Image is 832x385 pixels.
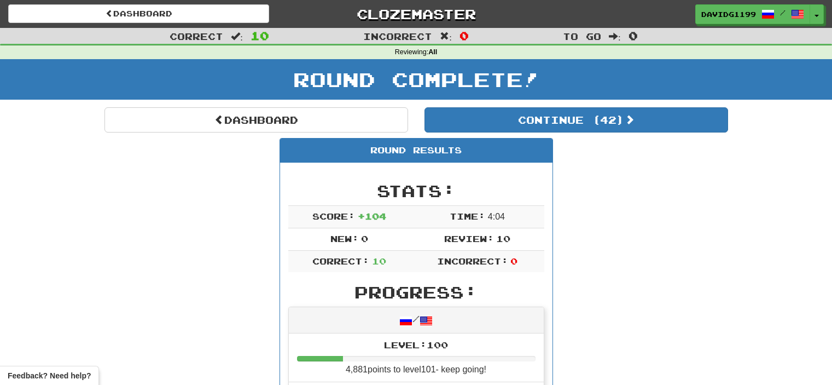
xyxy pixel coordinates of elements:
span: Level: 100 [384,340,448,350]
span: Incorrect [363,31,432,42]
span: Open feedback widget [8,370,91,381]
a: Dashboard [104,107,408,133]
span: 0 [510,256,517,266]
span: 4 : 0 4 [488,212,505,221]
span: 0 [629,29,638,42]
span: : [440,32,452,41]
span: Correct [170,31,223,42]
span: 10 [496,233,510,244]
li: 4,881 points to level 101 - keep going! [289,334,544,383]
span: New: [330,233,359,244]
span: 10 [251,29,269,42]
span: : [231,32,243,41]
a: Dashboard [8,4,269,23]
span: : [609,32,621,41]
span: Time: [450,211,485,221]
a: Clozemaster [286,4,546,24]
div: Round Results [280,139,552,163]
span: To go [563,31,601,42]
span: / [780,9,786,16]
button: Continue (42) [424,107,728,133]
span: Incorrect: [437,256,508,266]
div: / [289,307,544,333]
h2: Progress: [288,283,544,301]
span: Correct: [312,256,369,266]
span: 10 [372,256,386,266]
span: 0 [361,233,368,244]
h1: Round Complete! [4,68,828,90]
span: + 104 [358,211,386,221]
span: 0 [459,29,469,42]
span: Score: [312,211,355,221]
h2: Stats: [288,182,544,200]
a: davidg1199 / [695,4,810,24]
span: Review: [444,233,494,244]
strong: All [428,48,437,56]
span: davidg1199 [701,9,756,19]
